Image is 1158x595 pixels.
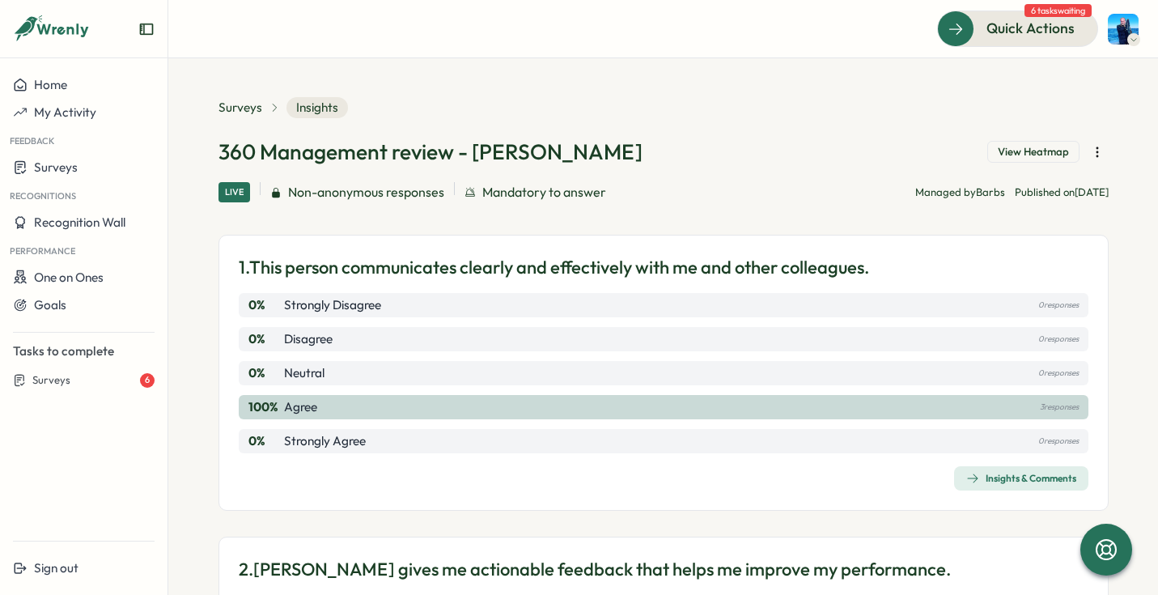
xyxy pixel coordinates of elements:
a: Surveys [218,99,262,117]
div: Insights & Comments [966,472,1076,485]
p: 0 % [248,330,281,348]
p: 0 % [248,364,281,382]
p: 1. This person communicates clearly and effectively with me and other colleagues. [239,255,869,280]
p: 2. [PERSON_NAME] gives me actionable feedback that helps me improve my performance. [239,557,951,582]
span: Insights [286,97,348,118]
span: Goals [34,297,66,312]
span: Mandatory to answer [482,182,606,202]
span: Non-anonymous responses [288,182,444,202]
span: 6 tasks waiting [1024,4,1092,17]
span: [DATE] [1075,185,1109,198]
span: My Activity [34,104,96,120]
span: Quick Actions [986,18,1075,39]
span: View Heatmap [998,145,1069,159]
button: View Heatmap [987,141,1080,164]
span: Barbs [976,185,1005,198]
p: 0 responses [1038,432,1079,450]
span: Surveys [34,159,78,175]
p: 0 % [248,432,281,450]
p: Published on [1015,185,1109,200]
p: 3 responses [1040,398,1079,416]
p: Strongly Agree [284,432,366,450]
p: 0 responses [1038,364,1079,382]
button: Expand sidebar [138,21,155,37]
p: Neutral [284,364,324,382]
span: Home [34,77,67,92]
p: 0 % [248,296,281,314]
button: Quick Actions [937,11,1098,46]
p: 0 responses [1038,296,1079,314]
div: Live [218,182,250,202]
p: Agree [284,398,317,416]
p: Tasks to complete [13,342,155,360]
p: Managed by [915,185,1005,200]
span: Sign out [34,560,78,576]
p: Disagree [284,330,333,348]
span: Recognition Wall [34,215,125,230]
div: 6 [140,373,155,388]
h1: 360 Management review - [PERSON_NAME] [218,138,643,166]
span: Surveys [32,373,70,388]
p: 100 % [248,398,281,416]
button: Insights & Comments [954,466,1088,491]
span: One on Ones [34,270,104,285]
img: Henry Innis [1108,14,1139,45]
p: Strongly Disagree [284,296,381,314]
p: 0 responses [1038,330,1079,348]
